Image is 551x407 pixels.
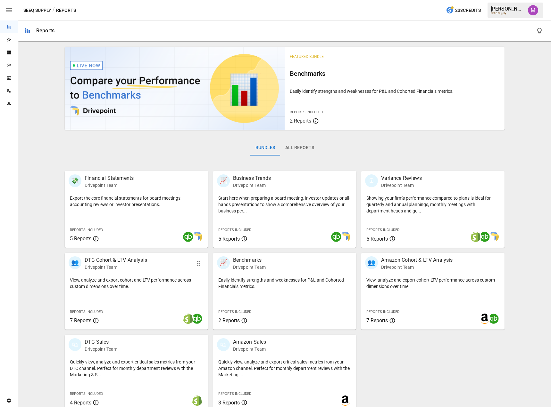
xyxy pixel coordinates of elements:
[69,256,81,269] div: 👥
[290,54,324,59] span: Featured Bundle
[366,317,388,323] span: 7 Reports
[218,236,240,242] span: 5 Reports
[366,228,399,232] span: Reports Included
[218,317,240,323] span: 2 Reports
[183,314,193,324] img: shopify
[23,6,51,14] button: SEEQ Supply
[491,12,524,15] div: SEEQ Supply
[217,338,230,351] div: 🛍
[290,110,323,114] span: Reports Included
[366,310,399,314] span: Reports Included
[381,256,453,264] p: Amazon Cohort & LTV Analysis
[218,400,240,406] span: 3 Reports
[218,277,351,290] p: Easily identify strengths and weaknesses for P&L and Cohorted Financials metrics.
[340,395,350,406] img: amazon
[192,232,202,242] img: smart model
[70,400,91,406] span: 4 Reports
[280,140,319,156] button: All Reports
[218,228,251,232] span: Reports Included
[233,182,271,188] p: Drivepoint Team
[480,232,490,242] img: quickbooks
[233,338,266,346] p: Amazon Sales
[290,118,311,124] span: 2 Reports
[250,140,280,156] button: Bundles
[218,195,351,214] p: Start here when preparing a board meeting, investor updates or all-hands presentations to show a ...
[217,256,230,269] div: 📈
[69,338,81,351] div: 🛍
[488,232,499,242] img: smart model
[70,195,203,208] p: Export the core financial statements for board meetings, accounting reviews or investor presentat...
[217,174,230,187] div: 📈
[331,232,341,242] img: quickbooks
[455,6,481,14] span: 233 Credits
[381,182,422,188] p: Drivepoint Team
[381,174,422,182] p: Variance Reviews
[85,264,147,270] p: Drivepoint Team
[218,310,251,314] span: Reports Included
[443,4,483,16] button: 233Credits
[290,68,499,79] h6: Benchmarks
[85,182,134,188] p: Drivepoint Team
[70,359,203,378] p: Quickly view, analyze and export critical sales metrics from your DTC channel. Perfect for monthl...
[233,346,266,352] p: Drivepoint Team
[233,264,266,270] p: Drivepoint Team
[366,236,388,242] span: 5 Reports
[340,232,350,242] img: smart model
[65,47,285,130] img: video thumbnail
[218,359,351,378] p: Quickly view, analyze and export critical sales metrics from your Amazon channel. Perfect for mon...
[480,314,490,324] img: amazon
[365,174,378,187] div: 🗓
[70,317,91,323] span: 7 Reports
[366,277,499,290] p: View, analyze and export cohort LTV performance across custom dimensions over time.
[85,338,117,346] p: DTC Sales
[70,277,203,290] p: View, analyze and export cohort and LTV performance across custom dimensions over time.
[524,1,542,19] button: Umer Muhammed
[36,28,54,34] div: Reports
[381,264,453,270] p: Drivepoint Team
[471,232,481,242] img: shopify
[70,392,103,396] span: Reports Included
[85,174,134,182] p: Financial Statements
[192,314,202,324] img: quickbooks
[70,235,91,242] span: 5 Reports
[85,346,117,352] p: Drivepoint Team
[85,256,147,264] p: DTC Cohort & LTV Analysis
[218,392,251,396] span: Reports Included
[70,228,103,232] span: Reports Included
[183,232,193,242] img: quickbooks
[366,195,499,214] p: Showing your firm's performance compared to plans is ideal for quarterly and annual plannings, mo...
[488,314,499,324] img: quickbooks
[69,174,81,187] div: 💸
[53,6,55,14] div: /
[192,395,202,406] img: shopify
[491,6,524,12] div: [PERSON_NAME]
[528,5,538,15] img: Umer Muhammed
[233,174,271,182] p: Business Trends
[233,256,266,264] p: Benchmarks
[290,88,499,94] p: Easily identify strengths and weaknesses for P&L and Cohorted Financials metrics.
[70,310,103,314] span: Reports Included
[365,256,378,269] div: 👥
